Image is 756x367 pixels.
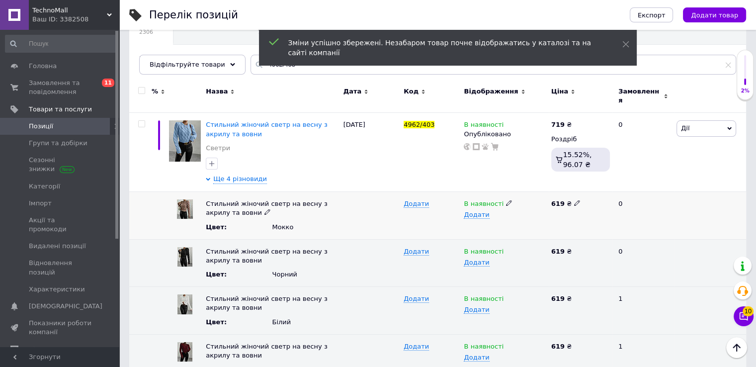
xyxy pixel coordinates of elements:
span: Відновлення позицій [29,259,92,276]
span: Головна [29,62,57,71]
span: 4962/403 [404,121,434,128]
button: Додати товар [683,7,746,22]
img: Стильный женский свитер на весну из акрила и шерсти Мокко [177,199,193,219]
span: Додати [404,200,429,208]
span: Дії [681,124,689,132]
span: Показники роботи компанії [29,319,92,337]
span: Ще 4 різновиди [213,175,267,184]
button: Чат з покупцем10 [734,306,754,326]
img: Стильный женский свитер на весну из акрила и шерсти Чорний [177,247,192,267]
a: Светри [206,144,230,153]
span: В наявності [464,343,504,353]
span: TechnoMall [32,6,107,15]
div: ₴ [551,199,610,208]
span: Категорії [29,182,60,191]
div: 2% [737,88,753,94]
span: Сезонні знижки [29,156,92,174]
span: Додати [464,211,489,219]
div: [DATE] [341,113,401,192]
span: Додати [404,295,429,303]
span: Замовлення [618,87,661,105]
img: Стильный женский свитер на весну из акрила и шерсти [169,120,201,162]
span: Додати [464,354,489,362]
span: Відгуки [29,345,55,354]
span: Імпорт [29,199,52,208]
div: Цвет : [206,223,257,232]
div: Зміни успішно збережені. Незабаром товар почне відображатись у каталозі та на сайті компанії [288,38,597,58]
span: Характеристики [29,285,85,294]
div: Опубліковано [464,130,546,139]
span: В наявності [464,200,504,210]
span: Додати [464,306,489,314]
div: Ваш ID: 3382508 [32,15,119,24]
div: 0 [612,113,674,192]
b: 719 [551,121,565,128]
span: Замовлення та повідомлення [29,79,92,96]
div: 1 [612,287,674,335]
b: 619 [551,200,565,207]
span: Відфільтруйте товари [150,61,225,68]
img: Стильный женский свитер на весну из акрила и шерсти Бордо [177,342,192,362]
div: Чорний [272,270,338,279]
span: Стильний жіночий светр на весну з акрилу та вовни [206,200,328,216]
span: Додати [404,248,429,256]
span: Стильний жіночий светр на весну з акрилу та вовни [206,343,328,359]
span: Додати [404,343,429,351]
div: Цвет : [206,270,257,279]
b: 619 [551,248,565,255]
span: Приховані [139,55,179,64]
span: Відображення [464,87,518,96]
b: 619 [551,295,565,302]
div: Перелік позицій [149,10,238,20]
div: ₴ [551,342,610,351]
span: Акції та промокоди [29,216,92,234]
span: Видалені позиції [29,242,86,251]
button: Наверх [726,337,747,358]
img: Стильный женский свитер на весну из акрила и шерсти Білий [177,294,192,314]
span: Позиції [29,122,53,131]
span: Додати товар [691,11,738,19]
a: Стильний жіночий светр на весну з акрилу та вовни [206,121,328,137]
span: Ціна [551,87,568,96]
span: 15.52%, 96.07 ₴ [563,151,592,169]
span: 11 [102,79,114,87]
input: Пошук [5,35,117,53]
span: % [152,87,158,96]
span: Стильний жіночий светр на весну з акрилу та вовни [206,295,328,311]
span: Код [404,87,419,96]
div: ₴ [551,120,572,129]
span: В наявності [464,248,504,258]
div: ₴ [551,247,610,256]
div: ₴ [551,294,610,303]
span: Товари та послуги [29,105,92,114]
div: 0 [612,239,674,287]
span: 7 [257,28,288,36]
div: Цвет : [206,318,257,327]
span: 10 [743,306,754,316]
span: Назва [206,87,228,96]
span: 2306 [139,28,153,36]
span: Стильний жіночий светр на весну з акрилу та вовни [206,248,328,264]
div: 0 [612,192,674,240]
div: Білий [272,318,338,327]
span: Групи та добірки [29,139,87,148]
span: Експорт [638,11,666,19]
div: Роздріб [551,135,610,144]
span: Додати [464,259,489,267]
input: Пошук по назві позиції, артикулу і пошуковим запитам [251,55,736,75]
b: 619 [551,343,565,350]
span: Дата [343,87,362,96]
button: Експорт [630,7,673,22]
span: В наявності [464,295,504,305]
span: [DEMOGRAPHIC_DATA] [29,302,102,311]
div: Мокко [272,223,338,232]
span: В наявності [464,121,504,131]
